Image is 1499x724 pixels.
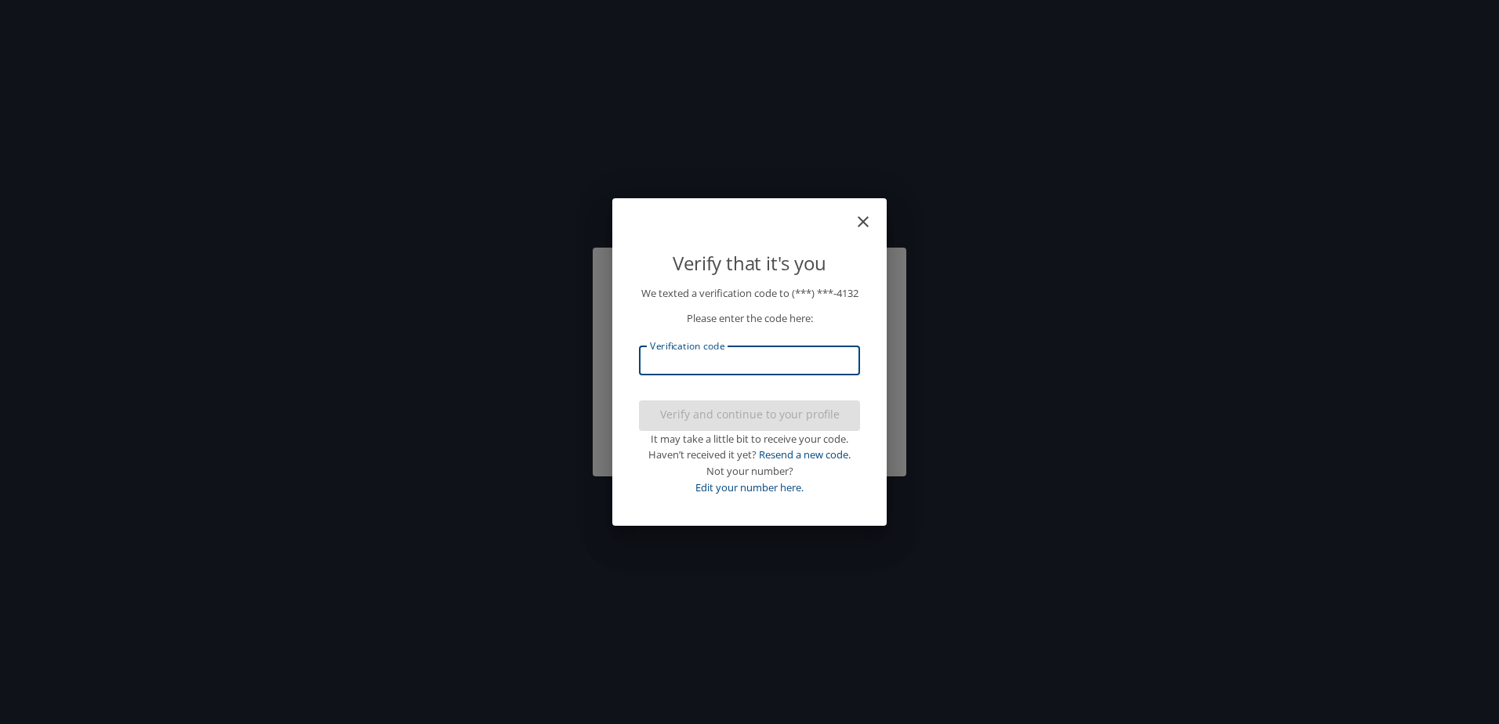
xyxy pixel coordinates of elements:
[639,463,860,480] div: Not your number?
[759,447,851,462] a: Resend a new code.
[639,248,860,278] p: Verify that it's you
[639,431,860,447] div: It may take a little bit to receive your code.
[862,205,880,223] button: close
[639,447,860,463] div: Haven’t received it yet?
[639,285,860,302] p: We texted a verification code to (***) ***- 4132
[695,480,804,494] a: Edit your number here.
[639,310,860,327] p: Please enter the code here:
